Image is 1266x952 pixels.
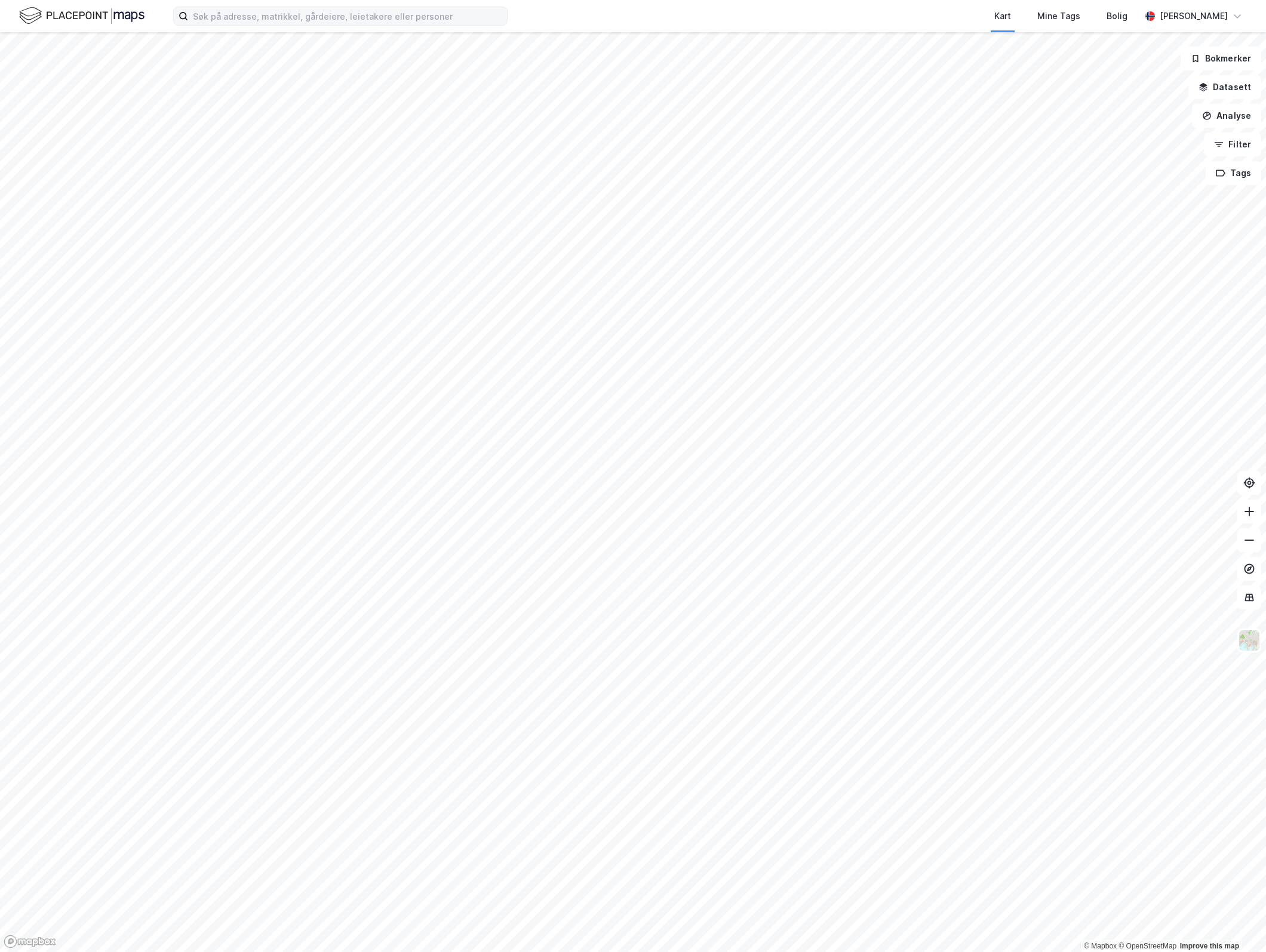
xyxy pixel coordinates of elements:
[1180,942,1239,950] a: Improve this map
[1118,942,1176,950] a: OpenStreetMap
[1188,75,1261,99] button: Datasett
[1160,9,1228,23] div: [PERSON_NAME]
[188,7,507,25] input: Søk på adresse, matrikkel, gårdeiere, leietakere eller personer
[1204,133,1261,156] button: Filter
[4,935,56,948] a: Mapbox homepage
[1206,895,1266,952] iframe: Chat Widget
[1206,895,1266,952] div: Kontrollprogram for chat
[1181,47,1261,70] button: Bokmerker
[1107,9,1127,23] div: Bolig
[1084,942,1117,950] a: Mapbox
[1206,161,1261,185] button: Tags
[19,5,145,26] img: logo.f888ab2527a4732fd821a326f86c7f29.svg
[994,9,1011,23] div: Kart
[1192,104,1261,128] button: Analyse
[1037,9,1080,23] div: Mine Tags
[1238,629,1261,652] img: Z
